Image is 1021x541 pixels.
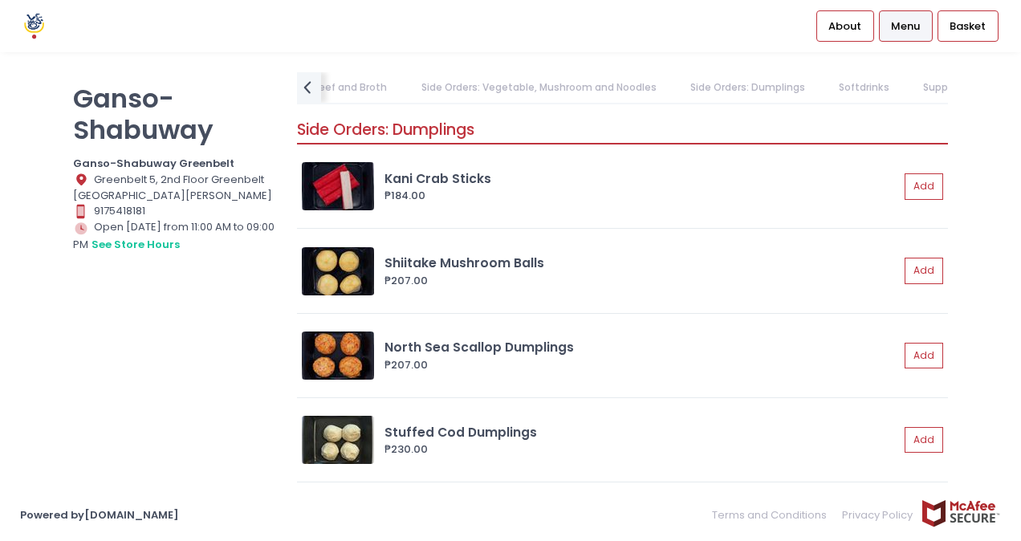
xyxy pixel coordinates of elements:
a: Side Orders: Dumplings [674,72,820,103]
div: Open [DATE] from 11:00 AM to 09:00 PM [73,219,277,253]
span: Basket [950,18,986,35]
b: Ganso-Shabuway Greenbelt [73,156,234,171]
img: logo [20,12,48,40]
img: Shiitake Mushroom Balls [302,247,374,295]
a: Powered by[DOMAIN_NAME] [20,507,179,523]
div: Stuffed Cod Dumplings [384,423,899,441]
a: Supply Shop [908,72,999,103]
button: see store hours [91,236,181,254]
div: Shiitake Mushroom Balls [384,254,899,272]
div: North Sea Scallop Dumplings [384,338,899,356]
span: Menu [891,18,920,35]
a: Softdrinks [824,72,905,103]
div: ₱184.00 [384,188,899,204]
button: Add [905,343,943,369]
img: mcafee-secure [921,499,1001,527]
a: Side Orders: Vegetable, Mushroom and Noodles [405,72,672,103]
a: Privacy Policy [835,499,921,531]
img: North Sea Scallop Dumplings [302,332,374,380]
div: Kani Crab Sticks [384,169,899,188]
button: Add [905,427,943,454]
img: Stuffed Cod Dumplings [302,416,374,464]
img: Kani Crab Sticks [302,162,374,210]
div: 9175418181 [73,203,277,219]
a: Terms and Conditions [712,499,835,531]
button: Add [905,173,943,200]
span: About [828,18,861,35]
p: Ganso-Shabuway [73,83,277,145]
button: Add [905,258,943,284]
span: Side Orders: Dumplings [297,119,474,140]
a: Menu [879,10,933,41]
div: ₱230.00 [384,441,899,458]
div: ₱207.00 [384,273,899,289]
a: About [816,10,874,41]
div: ₱207.00 [384,357,899,373]
div: Greenbelt 5, 2nd Floor Greenbelt [GEOGRAPHIC_DATA][PERSON_NAME] [73,172,277,204]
